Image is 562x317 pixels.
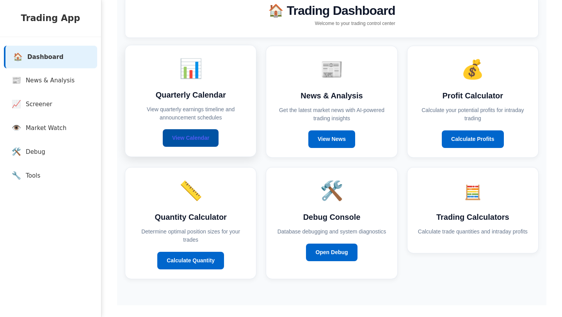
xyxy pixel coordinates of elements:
h3: Trading Calculators [417,211,529,223]
p: Calculate trade quantities and intraday profits [417,228,529,236]
div: 💰 [417,55,529,84]
a: Calculate Quantity [157,252,224,269]
h3: Quantity Calculator [135,211,247,223]
p: Database debugging and system diagnostics [276,228,388,236]
div: 🛠️ [276,177,388,205]
p: View quarterly earnings timeline and announcement schedules [135,105,247,122]
span: Dashboard [27,53,64,62]
div: 📊 [135,55,247,83]
h2: 🏠 Trading Dashboard [268,1,395,20]
span: Debug [26,148,45,157]
h3: News & Analysis [276,90,388,102]
a: 📈Screener [4,93,97,116]
div: 📏 [135,177,247,205]
a: Open Debug [306,244,357,261]
a: 👁️Market Watch [4,117,97,140]
span: 🧮 [464,184,482,200]
span: Tools [26,171,40,180]
span: 📈 [12,99,21,110]
a: 🏠Dashboard [4,46,97,69]
a: 🔧Tools [4,164,97,187]
a: 🛠️Debug [4,141,97,164]
span: Market Watch [26,124,66,133]
span: News & Analysis [26,76,75,85]
p: Determine optimal position sizes for your trades [135,228,247,244]
span: Screener [26,100,52,109]
div: 📰 [276,55,388,84]
h3: Quarterly Calendar [135,89,247,101]
a: 🧮Trading CalculatorsCalculate trade quantities and intraday profits [407,167,539,279]
a: 📰News & Analysis [4,69,97,92]
span: 🔧 [12,170,21,182]
p: Get the latest market news with AI-powered trading insights [276,106,388,123]
h2: Trading App [8,12,93,25]
span: 🏠 [13,52,23,63]
a: View Calendar [163,129,219,147]
a: Calculate Profits [442,130,503,148]
h3: Profit Calculator [417,90,529,102]
h3: Debug Console [276,211,388,223]
span: 📰 [12,75,21,86]
span: 👁️ [12,123,21,134]
p: Welcome to your trading control center [268,20,395,27]
span: 🛠️ [12,146,21,158]
p: Calculate your potential profits for intraday trading [417,106,529,123]
a: View News [308,130,355,148]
